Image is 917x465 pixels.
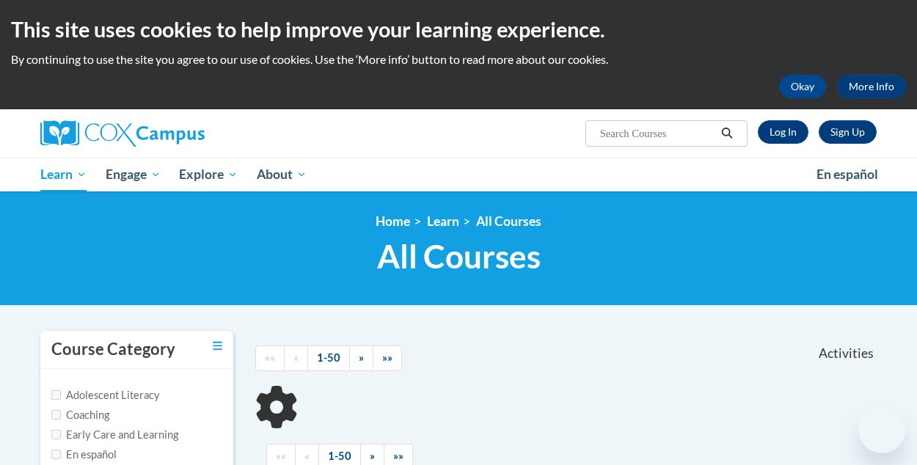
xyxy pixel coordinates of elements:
p: By continuing to use the site you agree to our use of cookies. Use the ‘More info’ button to read... [11,51,906,67]
span: Learn [40,166,87,183]
span: Activities [819,345,874,362]
a: En español [807,159,888,190]
a: Register [819,120,877,144]
input: Checkbox for Options [51,390,61,400]
label: Early Care and Learning [51,427,178,443]
a: Explore [169,158,247,191]
label: Adolescent Literacy [51,387,160,403]
a: Log In [758,120,808,144]
span: »» [382,351,392,364]
span: » [370,450,375,462]
h2: This site uses cookies to help improve your learning experience. [11,15,906,44]
label: En español [51,447,117,463]
span: »» [393,450,403,462]
a: 1-50 [307,345,350,371]
button: Okay [779,75,826,98]
input: Checkbox for Options [51,430,61,439]
span: About [257,166,307,183]
span: «« [265,351,275,364]
a: Previous [284,345,308,371]
span: « [304,450,310,462]
input: Checkbox for Options [51,410,61,420]
iframe: Button to launch messaging window [858,406,905,453]
a: Learn [427,213,459,229]
button: Search [716,125,738,142]
span: En español [816,166,878,182]
a: Home [376,213,410,229]
span: » [359,351,364,364]
a: End [373,345,402,371]
span: « [293,351,299,364]
img: Cox Campus [40,120,205,147]
input: Checkbox for Options [51,450,61,459]
label: Coaching [51,407,109,423]
a: Next [349,345,373,371]
a: Engage [96,158,170,191]
h3: Course Category [51,338,175,361]
a: Learn [31,158,96,191]
a: Cox Campus [40,120,304,147]
span: «« [276,450,286,462]
a: More Info [837,75,906,98]
span: Engage [106,166,161,183]
div: Main menu [29,158,888,191]
a: Begining [255,345,285,371]
span: All Courses [377,237,541,276]
a: About [247,158,316,191]
input: Search Courses [599,125,716,142]
a: All Courses [476,213,541,229]
span: Explore [179,166,238,183]
a: Toggle collapse [213,338,222,354]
